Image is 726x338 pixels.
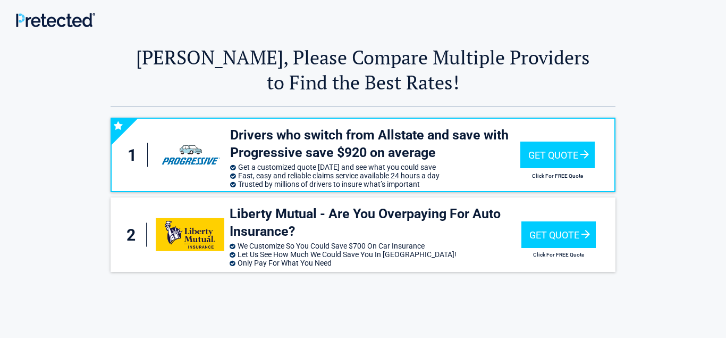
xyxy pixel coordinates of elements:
div: Get Quote [520,142,595,168]
h2: [PERSON_NAME], Please Compare Multiple Providers to Find the Best Rates! [111,45,615,95]
h2: Click For FREE Quote [521,252,596,258]
h3: Drivers who switch from Allstate and save with Progressive save $920 on average [230,127,520,161]
img: libertymutual's logo [156,218,224,251]
li: Only Pay For What You Need [230,259,521,267]
h2: Click For FREE Quote [520,173,595,179]
li: We Customize So You Could Save $700 On Car Insurance [230,242,521,250]
div: Get Quote [521,221,596,248]
li: Let Us See How Much We Could Save You In [GEOGRAPHIC_DATA]! [230,250,521,259]
img: Main Logo [16,13,95,27]
div: 1 [122,143,148,167]
div: 2 [121,223,147,247]
li: Get a customized quote [DATE] and see what you could save [230,163,520,171]
h3: Liberty Mutual - Are You Overpaying For Auto Insurance? [230,205,521,240]
li: Fast, easy and reliable claims service available 24 hours a day [230,171,520,180]
img: progressive's logo [157,138,225,171]
li: Trusted by millions of drivers to insure what’s important [230,180,520,188]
